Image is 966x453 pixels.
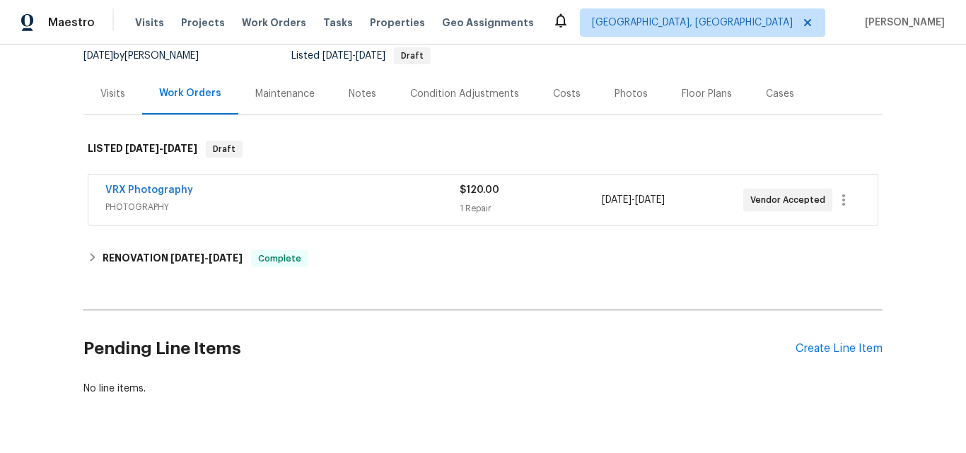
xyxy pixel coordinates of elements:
[105,200,460,214] span: PHOTOGRAPHY
[163,143,197,153] span: [DATE]
[207,142,241,156] span: Draft
[135,16,164,30] span: Visits
[105,185,193,195] a: VRX Photography
[242,16,306,30] span: Work Orders
[100,87,125,101] div: Visits
[83,47,216,64] div: by [PERSON_NAME]
[83,51,113,61] span: [DATE]
[125,143,197,153] span: -
[291,51,431,61] span: Listed
[88,141,197,158] h6: LISTED
[602,193,665,207] span: -
[83,382,883,396] div: No line items.
[170,253,204,263] span: [DATE]
[48,16,95,30] span: Maestro
[125,143,159,153] span: [DATE]
[615,87,648,101] div: Photos
[796,342,883,355] div: Create Line Item
[766,87,794,101] div: Cases
[323,18,353,28] span: Tasks
[83,242,883,276] div: RENOVATION [DATE]-[DATE]Complete
[209,253,243,263] span: [DATE]
[349,87,376,101] div: Notes
[592,16,793,30] span: [GEOGRAPHIC_DATA], [GEOGRAPHIC_DATA]
[553,87,581,101] div: Costs
[370,16,425,30] span: Properties
[170,253,243,263] span: -
[83,127,883,172] div: LISTED [DATE]-[DATE]Draft
[322,51,385,61] span: -
[859,16,945,30] span: [PERSON_NAME]
[442,16,534,30] span: Geo Assignments
[750,193,831,207] span: Vendor Accepted
[395,52,429,60] span: Draft
[356,51,385,61] span: [DATE]
[83,316,796,382] h2: Pending Line Items
[635,195,665,205] span: [DATE]
[255,87,315,101] div: Maintenance
[410,87,519,101] div: Condition Adjustments
[460,185,499,195] span: $120.00
[322,51,352,61] span: [DATE]
[682,87,732,101] div: Floor Plans
[159,86,221,100] div: Work Orders
[181,16,225,30] span: Projects
[103,250,243,267] h6: RENOVATION
[460,201,601,216] div: 1 Repair
[252,252,307,266] span: Complete
[602,195,632,205] span: [DATE]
